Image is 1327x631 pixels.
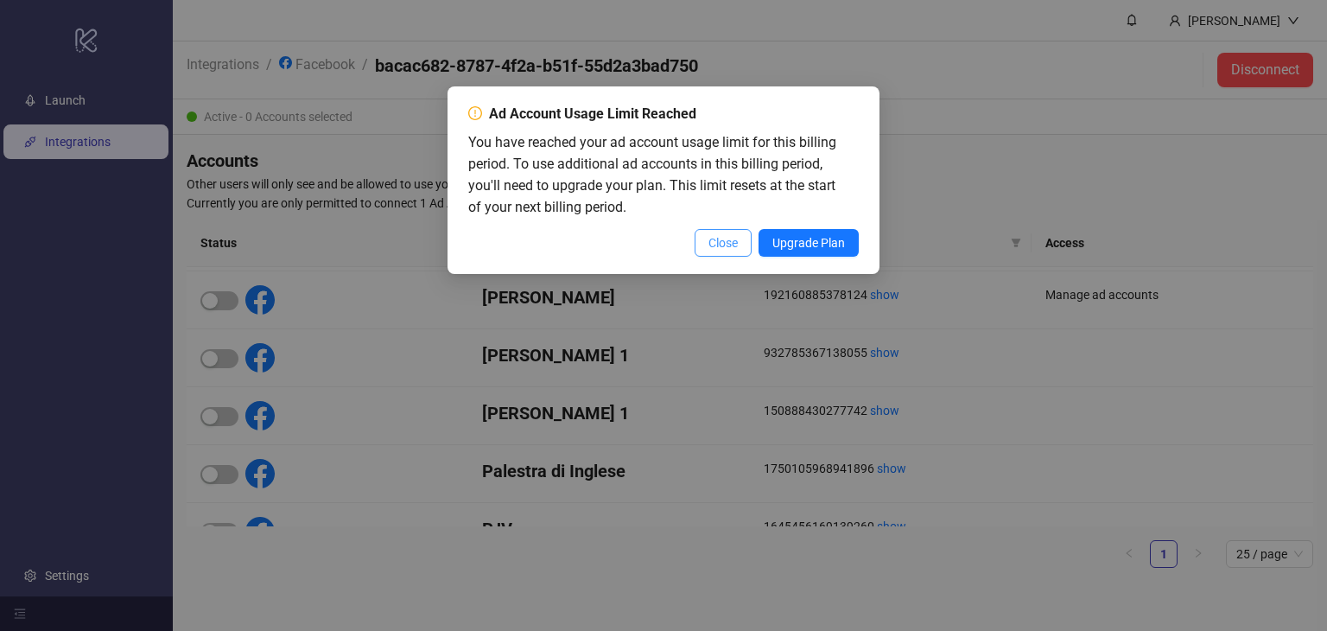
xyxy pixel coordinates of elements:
[468,134,836,215] span: You have reached your ad account usage limit for this billing period. To use additional ad accoun...
[489,104,696,124] div: Ad Account Usage Limit Reached
[695,229,752,257] button: Close
[708,236,738,250] span: Close
[468,106,482,120] span: exclamation-circle
[759,229,859,257] button: Upgrade Plan
[772,236,845,250] span: Upgrade Plan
